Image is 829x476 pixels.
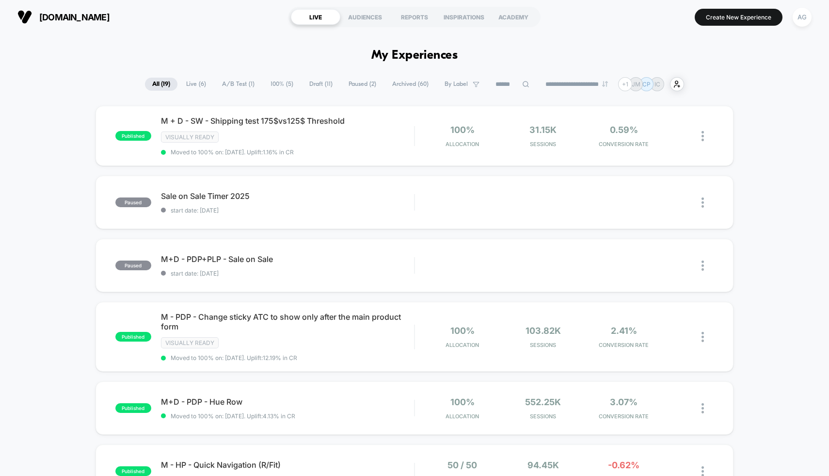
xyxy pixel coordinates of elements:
[586,342,661,348] span: CONVERSION RATE
[15,9,112,25] button: [DOMAIN_NAME]
[505,342,581,348] span: Sessions
[390,9,439,25] div: REPORTS
[608,460,639,470] span: -0.62%
[161,337,219,348] span: Visually ready
[445,81,468,88] span: By Label
[302,78,340,91] span: Draft ( 11 )
[115,261,151,270] span: paused
[701,131,704,141] img: close
[450,397,475,407] span: 100%
[340,9,390,25] div: AUDIENCES
[161,254,414,264] span: M+D - PDP+PLP - Sale on Sale
[526,326,561,336] span: 103.82k
[161,207,414,214] span: start date: [DATE]
[115,332,151,342] span: published
[618,77,632,91] div: + 1
[701,261,704,271] img: close
[179,78,213,91] span: Live ( 6 )
[161,131,219,143] span: Visually ready
[161,460,414,470] span: M - HP - Quick Navigation (R/Fit)
[505,413,581,420] span: Sessions
[145,78,177,91] span: All ( 19 )
[161,191,414,201] span: Sale on Sale Timer 2025
[602,81,608,87] img: end
[793,8,812,27] div: AG
[611,326,637,336] span: 2.41%
[586,141,661,148] span: CONVERSION RATE
[291,9,340,25] div: LIVE
[385,78,436,91] span: Archived ( 60 )
[525,397,561,407] span: 552.25k
[171,148,294,156] span: Moved to 100% on: [DATE] . Uplift: 1.16% in CR
[450,125,475,135] span: 100%
[450,326,475,336] span: 100%
[505,141,581,148] span: Sessions
[115,466,151,476] span: published
[161,312,414,331] span: M - PDP - Change sticky ATC to show only after the main product form
[39,12,110,22] span: [DOMAIN_NAME]
[439,9,489,25] div: INSPIRATIONS
[610,125,638,135] span: 0.59%
[171,354,297,361] span: Moved to 100% on: [DATE] . Uplift: 12.19% in CR
[489,9,538,25] div: ACADEMY
[654,81,660,88] p: IC
[115,131,151,141] span: published
[701,197,704,208] img: close
[701,403,704,413] img: close
[263,78,301,91] span: 100% ( 5 )
[642,81,651,88] p: CP
[171,412,295,420] span: Moved to 100% on: [DATE] . Uplift: 4.13% in CR
[610,397,638,407] span: 3.07%
[701,332,704,342] img: close
[446,413,479,420] span: Allocation
[115,197,151,207] span: paused
[161,397,414,407] span: M+D - PDP - Hue Row
[446,141,479,148] span: Allocation
[161,116,414,126] span: M + D - SW - Shipping test 175$vs125$ Threshold
[529,125,557,135] span: 31.15k
[161,270,414,277] span: start date: [DATE]
[341,78,383,91] span: Paused ( 2 )
[527,460,559,470] span: 94.45k
[790,7,814,27] button: AG
[586,413,661,420] span: CONVERSION RATE
[371,49,458,63] h1: My Experiences
[446,342,479,348] span: Allocation
[17,10,32,24] img: Visually logo
[695,9,782,26] button: Create New Experience
[115,403,151,413] span: published
[447,460,477,470] span: 50 / 50
[632,81,640,88] p: JM
[215,78,262,91] span: A/B Test ( 1 )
